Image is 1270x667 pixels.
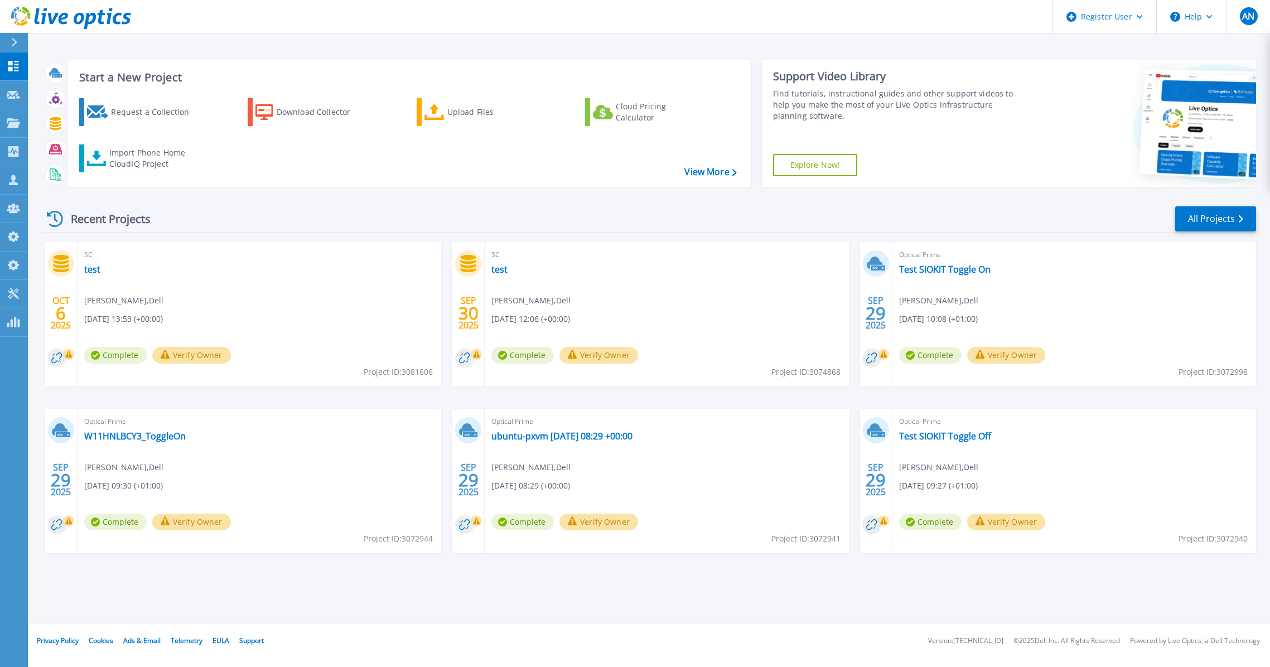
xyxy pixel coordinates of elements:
div: SEP 2025 [50,460,71,500]
span: [DATE] 09:30 (+01:00) [84,480,163,492]
a: Telemetry [171,636,202,645]
div: Recent Projects [43,205,166,233]
a: Test SIOKIT Toggle Off [899,431,991,442]
button: Verify Owner [152,514,231,530]
a: Explore Now! [773,154,858,176]
button: Verify Owner [967,514,1046,530]
span: 6 [56,308,66,318]
span: [PERSON_NAME] , Dell [899,294,978,307]
a: Cookies [89,636,113,645]
a: Request a Collection [79,98,204,126]
h3: Start a New Project [79,71,736,84]
a: Ads & Email [123,636,161,645]
span: Project ID: 3072998 [1179,366,1248,378]
span: [DATE] 10:08 (+01:00) [899,313,978,325]
span: Project ID: 3074868 [771,366,841,378]
span: [DATE] 08:29 (+00:00) [491,480,570,492]
li: Version: [TECHNICAL_ID] [928,637,1003,645]
li: © 2025 Dell Inc. All Rights Reserved [1013,637,1120,645]
div: Support Video Library [773,69,1027,84]
a: Cloud Pricing Calculator [585,98,709,126]
button: Verify Owner [559,514,638,530]
span: Optical Prime [899,249,1249,261]
a: EULA [213,636,229,645]
a: test [84,264,100,275]
span: SC [491,249,842,261]
div: Import Phone Home CloudIQ Project [109,147,196,170]
div: Upload Files [447,101,537,123]
div: OCT 2025 [50,293,71,333]
span: Complete [84,347,147,364]
span: 29 [866,475,886,485]
a: Support [239,636,264,645]
button: Verify Owner [152,347,231,364]
a: View More [684,167,736,177]
span: Optical Prime [84,415,434,428]
div: SEP 2025 [865,460,886,500]
span: Project ID: 3072940 [1179,533,1248,545]
div: SEP 2025 [458,460,479,500]
span: Complete [84,514,147,530]
button: Verify Owner [967,347,1046,364]
span: [PERSON_NAME] , Dell [84,294,163,307]
li: Powered by Live Optics, a Dell Technology [1130,637,1260,645]
span: Project ID: 3081606 [364,366,433,378]
a: ubuntu-pxvm [DATE] 08:29 +00:00 [491,431,632,442]
span: 29 [51,475,71,485]
span: 29 [866,308,886,318]
div: Find tutorials, instructional guides and other support videos to help you make the most of your L... [773,88,1027,122]
span: Optical Prime [899,415,1249,428]
span: SC [84,249,434,261]
div: SEP 2025 [458,293,479,333]
div: Cloud Pricing Calculator [616,101,705,123]
span: [PERSON_NAME] , Dell [491,461,571,473]
div: SEP 2025 [865,293,886,333]
span: Project ID: 3072941 [771,533,841,545]
span: 30 [458,308,479,318]
span: Project ID: 3072944 [364,533,433,545]
a: test [491,264,508,275]
span: [PERSON_NAME] , Dell [491,294,571,307]
a: All Projects [1175,206,1256,231]
span: Complete [899,514,962,530]
span: [DATE] 09:27 (+01:00) [899,480,978,492]
span: Complete [491,514,554,530]
a: Privacy Policy [37,636,79,645]
span: [PERSON_NAME] , Dell [899,461,978,473]
span: 29 [458,475,479,485]
span: Complete [899,347,962,364]
span: Optical Prime [491,415,842,428]
span: AN [1242,12,1254,21]
span: [PERSON_NAME] , Dell [84,461,163,473]
span: [DATE] 12:06 (+00:00) [491,313,570,325]
div: Download Collector [277,101,366,123]
div: Request a Collection [111,101,200,123]
span: [DATE] 13:53 (+00:00) [84,313,163,325]
button: Verify Owner [559,347,638,364]
a: W11HNLBCY3_ToggleOn [84,431,186,442]
a: Test SIOKIT Toggle On [899,264,991,275]
a: Upload Files [417,98,541,126]
a: Download Collector [248,98,372,126]
span: Complete [491,347,554,364]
